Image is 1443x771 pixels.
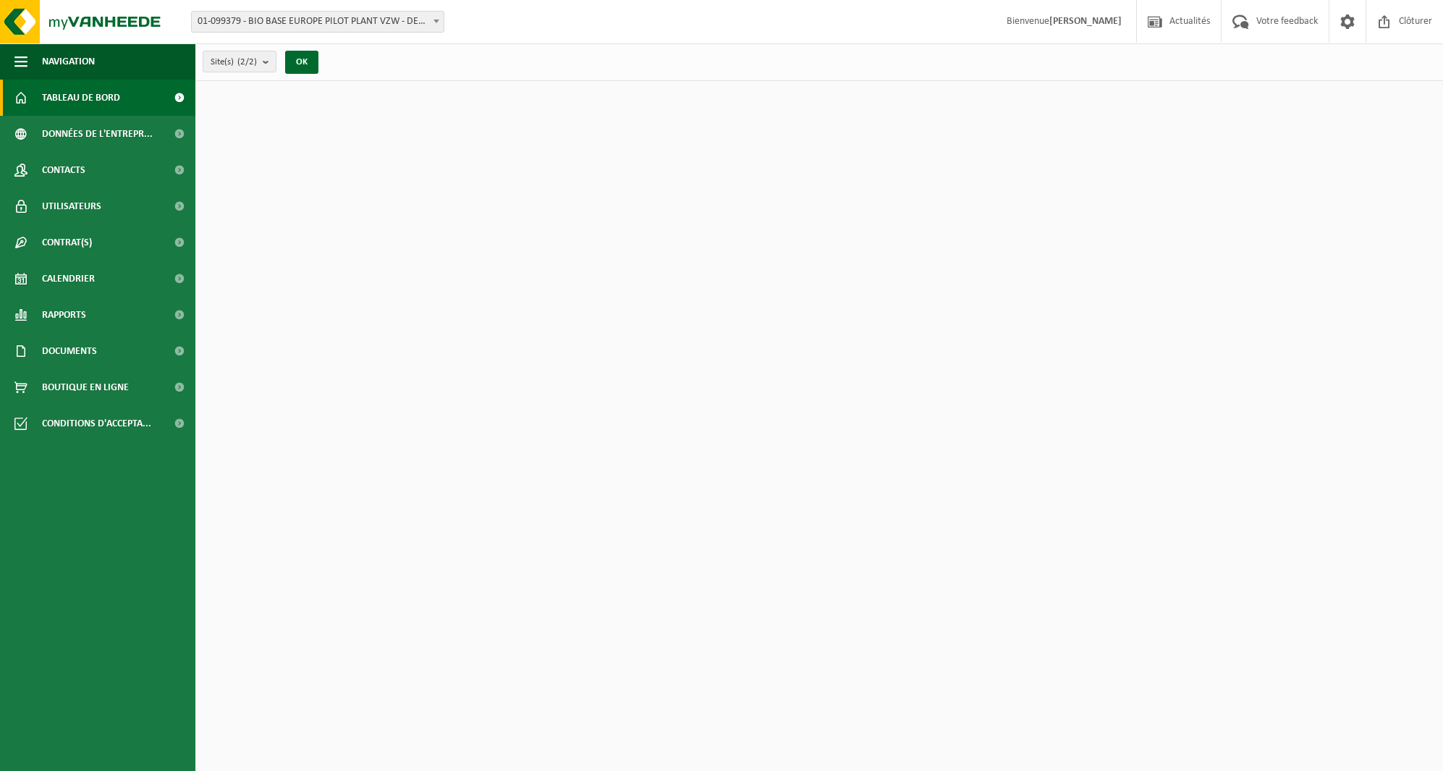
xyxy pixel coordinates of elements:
span: Contacts [42,152,85,188]
count: (2/2) [237,57,257,67]
span: Site(s) [211,51,257,73]
span: Rapports [42,297,86,333]
span: Boutique en ligne [42,369,129,405]
span: Navigation [42,43,95,80]
span: Tableau de bord [42,80,120,116]
strong: [PERSON_NAME] [1049,16,1122,27]
span: Utilisateurs [42,188,101,224]
button: Site(s)(2/2) [203,51,276,72]
span: Données de l'entrepr... [42,116,153,152]
span: Documents [42,333,97,369]
span: Contrat(s) [42,224,92,261]
span: 01-099379 - BIO BASE EUROPE PILOT PLANT VZW - DESTELDONK [192,12,444,32]
button: OK [285,51,318,74]
span: Calendrier [42,261,95,297]
span: 01-099379 - BIO BASE EUROPE PILOT PLANT VZW - DESTELDONK [191,11,444,33]
span: Conditions d'accepta... [42,405,151,442]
